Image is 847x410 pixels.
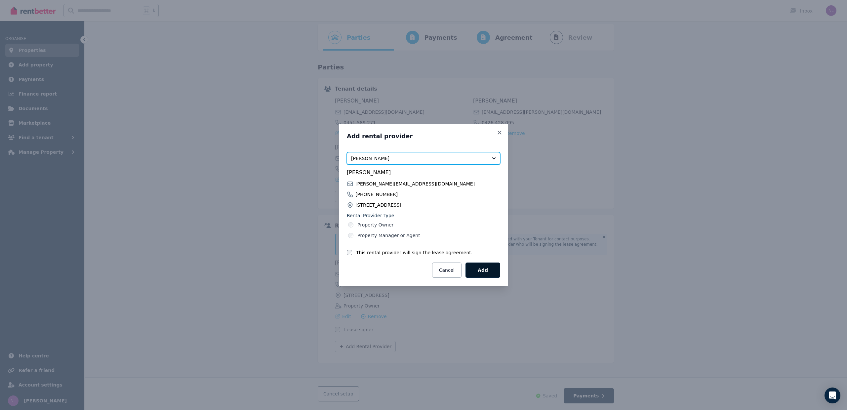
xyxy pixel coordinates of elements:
label: Property Manager or Agent [357,232,420,239]
label: Property Owner [357,222,393,228]
span: [PERSON_NAME] [351,155,487,162]
span: [STREET_ADDRESS] [355,202,401,208]
span: [PERSON_NAME] [347,169,500,177]
button: Add [465,263,500,278]
span: [PHONE_NUMBER] [355,191,398,198]
label: This rental provider will sign the lease agreement. [356,249,472,256]
label: Rental Provider Type [347,212,500,219]
div: Open Intercom Messenger [825,388,840,403]
button: [PERSON_NAME] [347,152,500,165]
button: Cancel [432,263,462,278]
span: [PERSON_NAME][EMAIL_ADDRESS][DOMAIN_NAME] [355,181,475,187]
h3: Add rental provider [347,132,500,140]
